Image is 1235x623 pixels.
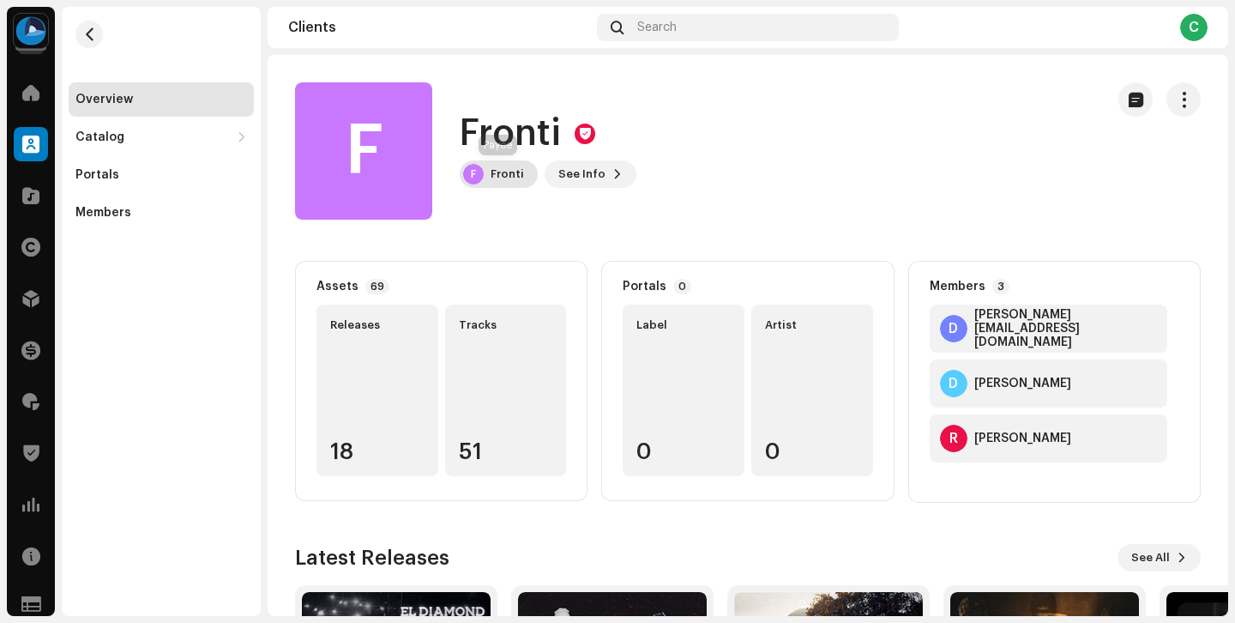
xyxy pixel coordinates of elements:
div: Tracks [459,318,553,332]
p-badge: 69 [365,279,389,294]
span: See Info [558,157,605,191]
div: Label [636,318,731,332]
div: Artist [765,318,859,332]
div: R [940,425,967,452]
div: Portals [75,168,119,182]
h3: Latest Releases [295,544,449,572]
div: Overview [75,93,133,106]
div: D [940,315,967,342]
div: Members [75,206,131,220]
div: Releases [330,318,425,332]
div: F [295,82,432,220]
p-badge: 3 [992,279,1009,294]
div: Domingo Melendez [974,377,1071,390]
re-m-nav-dropdown: Catalog [69,120,254,154]
h1: Fronti [460,114,561,154]
div: Assets [316,280,358,293]
div: D [940,370,967,397]
re-m-nav-item: Portals [69,158,254,192]
re-m-nav-item: Overview [69,82,254,117]
div: Clients [288,21,590,34]
div: Members [930,280,985,293]
img: 31a4402c-14a3-4296-bd18-489e15b936d7 [14,14,48,48]
button: See Info [545,160,636,188]
re-m-nav-item: Members [69,196,254,230]
div: Fronti [491,167,524,181]
div: Catalog [75,130,124,144]
p-badge: 0 [673,279,691,294]
div: Rafael Lopez [974,432,1071,445]
div: domingo@digimatix.co [974,308,1157,349]
div: Portals [623,280,666,293]
span: See All [1131,541,1170,575]
button: See All [1118,544,1201,572]
span: Search [637,21,677,34]
div: F [463,164,484,184]
div: C [1180,14,1208,41]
